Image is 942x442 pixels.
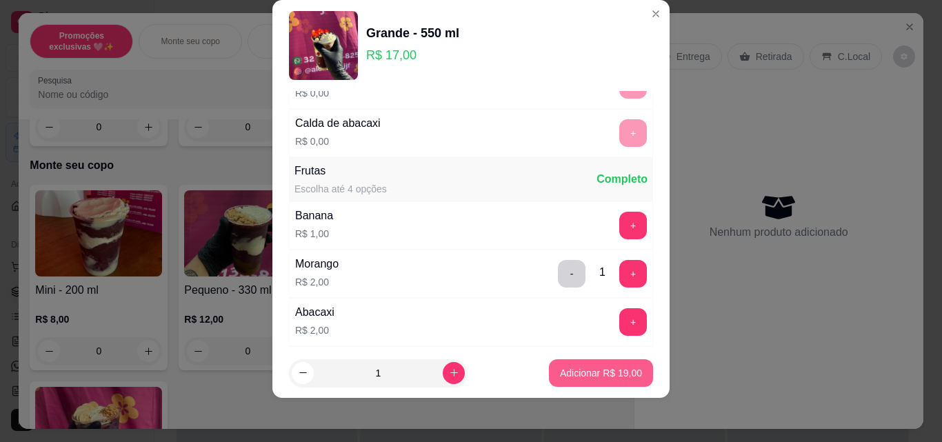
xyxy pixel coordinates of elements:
[295,275,339,289] p: R$ 2,00
[645,3,667,25] button: Close
[619,212,647,239] button: add
[443,362,465,384] button: increase-product-quantity
[549,359,653,387] button: Adicionar R$ 19,00
[295,304,334,321] div: Abacaxi
[295,86,388,100] p: R$ 0,00
[366,23,459,43] div: Grande - 550 ml
[560,366,642,380] p: Adicionar R$ 19,00
[619,260,647,288] button: add
[599,264,605,281] div: 1
[294,182,387,196] div: Escolha até 4 opções
[289,11,358,80] img: product-image
[597,171,648,188] div: Completo
[366,46,459,65] p: R$ 17,00
[295,134,381,148] p: R$ 0,00
[295,208,333,224] div: Banana
[295,323,334,337] p: R$ 2,00
[295,256,339,272] div: Morango
[294,163,387,179] div: Frutas
[292,362,314,384] button: decrease-product-quantity
[558,260,585,288] button: delete
[619,308,647,336] button: add
[295,227,333,241] p: R$ 1,00
[295,115,381,132] div: Calda de abacaxi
